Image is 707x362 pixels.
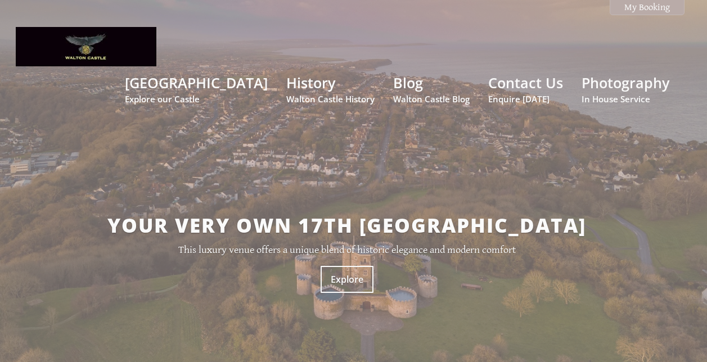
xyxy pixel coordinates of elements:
p: This luxury venue offers a unique blend of historic elegance and modern comfort [82,244,612,256]
small: In House Service [582,93,669,105]
a: [GEOGRAPHIC_DATA]Explore our Castle [125,73,268,105]
h2: Your very own 17th [GEOGRAPHIC_DATA] [82,212,612,238]
small: Walton Castle History [286,93,375,105]
a: HistoryWalton Castle History [286,73,375,105]
a: BlogWalton Castle Blog [393,73,470,105]
small: Explore our Castle [125,93,268,105]
a: PhotographyIn House Service [582,73,669,105]
small: Enquire [DATE] [488,93,563,105]
img: Walton Castle [16,27,156,66]
small: Walton Castle Blog [393,93,470,105]
a: Contact UsEnquire [DATE] [488,73,563,105]
a: Explore [321,266,373,293]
